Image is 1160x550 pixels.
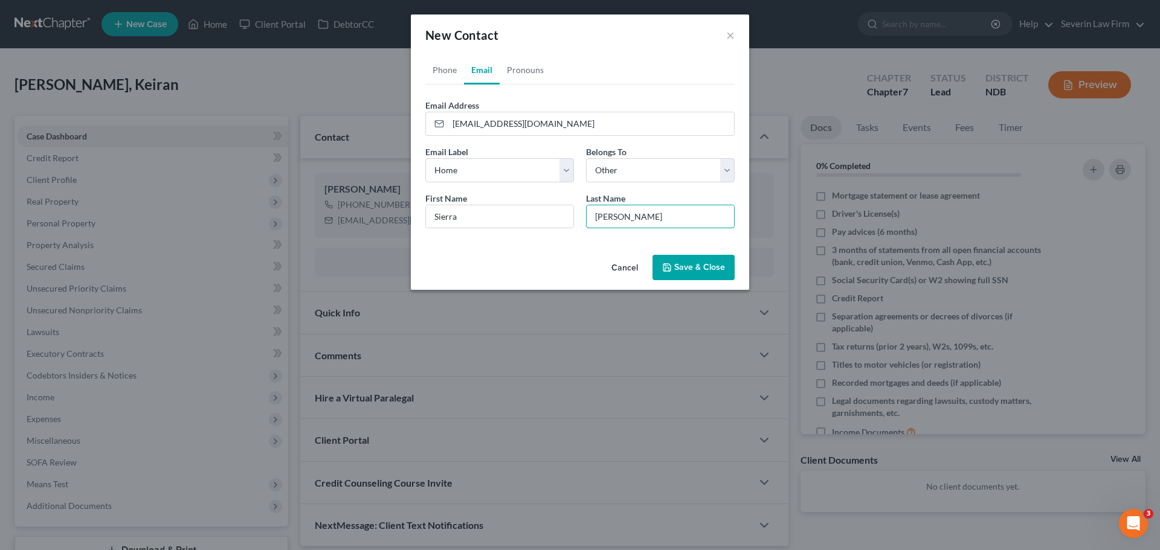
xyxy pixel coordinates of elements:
[464,56,500,85] a: Email
[1144,509,1153,519] span: 3
[500,56,551,85] a: Pronouns
[425,99,479,112] label: Email Address
[602,256,648,280] button: Cancel
[425,28,498,42] span: New Contact
[448,112,734,135] input: Email Address
[652,255,735,280] button: Save & Close
[425,193,467,203] span: First Name
[587,205,734,228] input: Enter Last Name
[425,56,464,85] a: Phone
[425,145,468,158] label: Email Label
[586,193,625,203] span: Last Name
[426,205,573,228] input: Enter First Name
[586,147,627,157] span: Belongs To
[1119,509,1148,538] iframe: Intercom live chat
[726,28,735,42] button: ×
